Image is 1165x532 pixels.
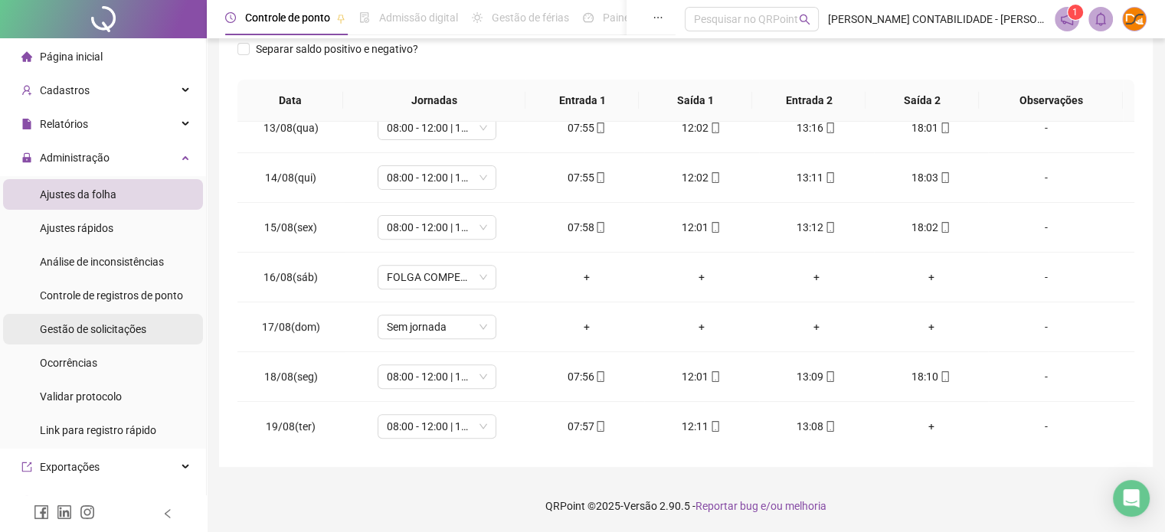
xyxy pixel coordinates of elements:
[603,11,663,24] span: Painel do DP
[542,219,632,236] div: 07:58
[623,500,657,512] span: Versão
[40,118,88,130] span: Relatórios
[656,418,747,435] div: 12:11
[886,368,977,385] div: 18:10
[594,172,606,183] span: mobile
[1000,219,1091,236] div: -
[40,390,122,403] span: Validar protocolo
[40,84,90,96] span: Cadastros
[823,222,836,233] span: mobile
[656,219,747,236] div: 12:01
[656,119,747,136] div: 12:02
[40,51,103,63] span: Página inicial
[1000,169,1091,186] div: -
[80,504,95,520] span: instagram
[542,318,632,335] div: +
[492,11,569,24] span: Gestão de férias
[771,318,862,335] div: +
[886,318,977,335] div: +
[472,12,483,23] span: sun
[387,315,487,338] span: Sem jornada
[40,152,110,164] span: Administração
[264,221,317,233] span: 15/08(sex)
[40,289,183,302] span: Controle de registros de ponto
[21,119,32,129] span: file
[799,14,810,25] span: search
[938,371,951,382] span: mobile
[1123,8,1146,31] img: 51255
[771,418,862,435] div: 13:08
[828,11,1046,28] span: [PERSON_NAME] CONTABILIDADE - [PERSON_NAME] CONTABILIDADE E CONSULTORIA LTDA
[264,370,318,383] span: 18/08(seg)
[21,462,32,472] span: export
[40,357,97,369] span: Ocorrências
[266,420,316,432] span: 19/08(ter)
[237,80,343,122] th: Data
[708,421,721,432] span: mobile
[21,85,32,96] span: user-add
[886,269,977,286] div: +
[594,371,606,382] span: mobile
[656,269,747,286] div: +
[379,11,458,24] span: Admissão digital
[823,371,836,382] span: mobile
[40,424,156,436] span: Link para registro rápido
[866,80,979,122] th: Saída 2
[656,169,747,186] div: 12:02
[594,421,606,432] span: mobile
[708,122,721,133] span: mobile
[162,508,173,519] span: left
[336,14,345,23] span: pushpin
[594,222,606,233] span: mobile
[583,12,594,23] span: dashboard
[1000,119,1091,136] div: -
[387,216,487,239] span: 08:00 - 12:00 | 13:12 - 18:00
[1068,5,1083,20] sup: 1
[387,116,487,139] span: 08:00 - 12:00 | 13:12 - 18:00
[1094,12,1108,26] span: bell
[653,12,663,23] span: ellipsis
[991,92,1111,109] span: Observações
[594,122,606,133] span: mobile
[1072,7,1078,18] span: 1
[40,323,146,335] span: Gestão de solicitações
[938,222,951,233] span: mobile
[695,500,826,512] span: Reportar bug e/ou melhoria
[40,222,113,234] span: Ajustes rápidos
[387,266,487,289] span: FOLGA COMPENSATÓRIA
[387,166,487,189] span: 08:00 - 12:00 | 13:12 - 18:00
[938,122,951,133] span: mobile
[1000,418,1091,435] div: -
[886,219,977,236] div: 18:02
[40,494,97,507] span: Integrações
[1000,269,1091,286] div: -
[40,461,100,473] span: Exportações
[823,421,836,432] span: mobile
[245,11,330,24] span: Controle de ponto
[708,172,721,183] span: mobile
[263,122,319,134] span: 13/08(qua)
[752,80,866,122] th: Entrada 2
[21,51,32,62] span: home
[1060,12,1074,26] span: notification
[387,365,487,388] span: 08:00 - 12:00 | 13:12 - 18:00
[359,12,370,23] span: file-done
[823,172,836,183] span: mobile
[771,119,862,136] div: 13:16
[938,172,951,183] span: mobile
[542,119,632,136] div: 07:55
[21,152,32,163] span: lock
[263,271,318,283] span: 16/08(sáb)
[542,269,632,286] div: +
[250,41,424,57] span: Separar saldo positivo e negativo?
[979,80,1123,122] th: Observações
[656,318,747,335] div: +
[1113,480,1150,517] div: Open Intercom Messenger
[387,415,487,438] span: 08:00 - 12:00 | 13:12 - 18:00
[57,504,72,520] span: linkedin
[771,368,862,385] div: 13:09
[225,12,236,23] span: clock-circle
[823,122,836,133] span: mobile
[542,169,632,186] div: 07:55
[771,269,862,286] div: +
